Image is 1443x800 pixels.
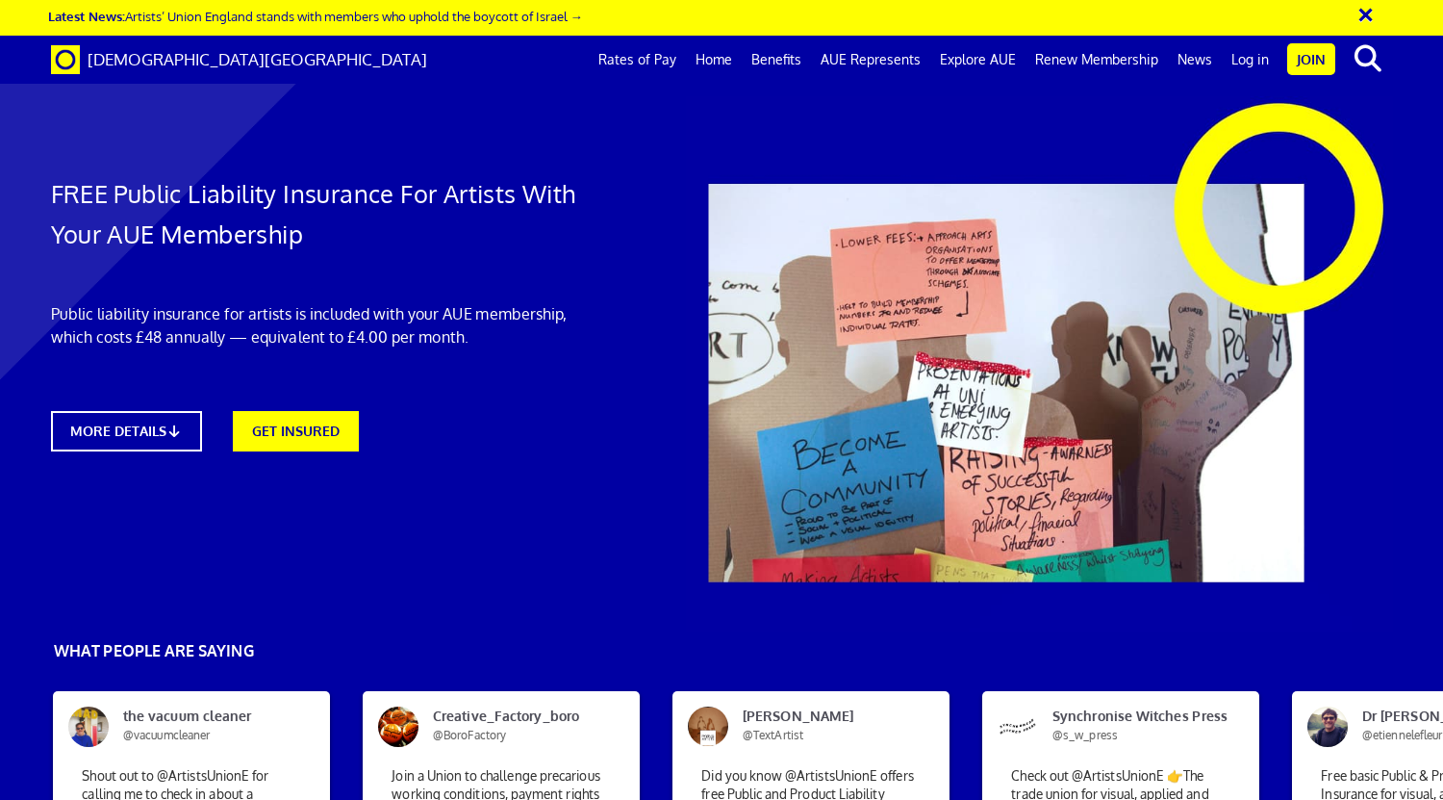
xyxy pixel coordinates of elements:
a: Renew Membership [1025,36,1168,84]
a: Brand [DEMOGRAPHIC_DATA][GEOGRAPHIC_DATA] [37,36,442,84]
p: Public liability insurance for artists is included with your AUE membership, which costs £48 annu... [51,302,594,348]
strong: Latest News: [48,8,125,24]
a: News [1168,36,1222,84]
a: GET INSURED [233,411,359,452]
button: search [1339,39,1398,79]
a: Log in [1222,36,1278,84]
span: Synchronise Witches Press [1038,707,1223,745]
span: @etiennelefleur [1362,728,1443,742]
a: Home [686,36,742,84]
span: @vacuumcleaner [123,728,210,742]
span: @s_w_press [1052,728,1118,742]
span: @BoroFactory [433,728,506,742]
span: the vacuum cleaner [109,707,293,745]
a: Join [1287,43,1335,75]
h1: FREE Public Liability Insurance For Artists With Your AUE Membership [51,173,594,254]
a: Latest News:Artists’ Union England stands with members who uphold the boycott of Israel → [48,8,583,24]
a: Explore AUE [930,36,1025,84]
span: [DEMOGRAPHIC_DATA][GEOGRAPHIC_DATA] [88,49,427,69]
a: Rates of Pay [589,36,686,84]
a: Benefits [742,36,811,84]
span: @TextArtist [743,728,803,742]
span: [PERSON_NAME] [728,707,913,745]
a: AUE Represents [811,36,930,84]
a: MORE DETAILS [51,411,203,452]
span: Creative_Factory_boro [418,707,603,745]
